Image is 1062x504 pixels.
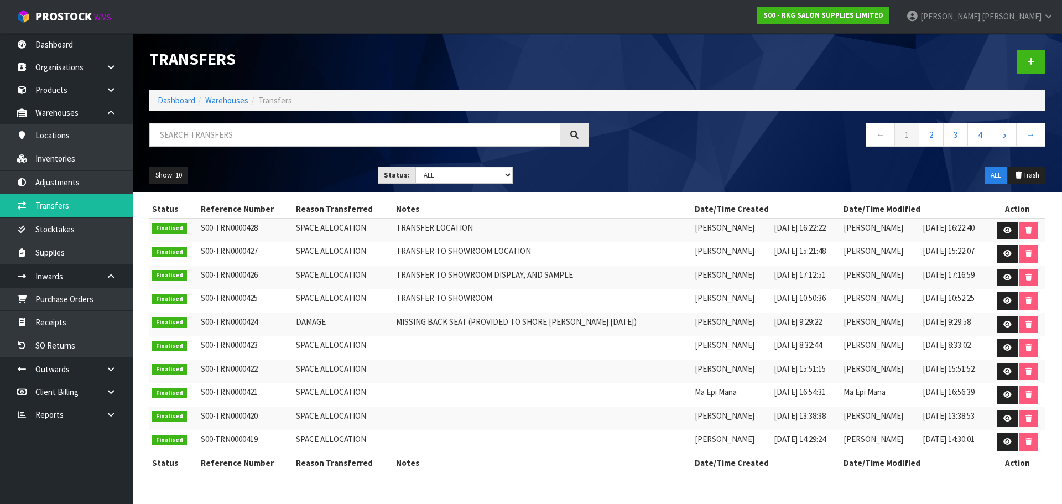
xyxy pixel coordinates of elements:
td: [PERSON_NAME] [692,407,771,430]
td: S00-TRN0000425 [198,289,293,313]
td: S00-TRN0000422 [198,360,293,383]
th: Date/Time Modified [841,454,990,471]
span: Finalised [152,435,187,446]
td: [DATE] 10:50:36 [771,289,841,313]
th: Action [990,454,1045,471]
th: Reference Number [198,454,293,471]
span: Finalised [152,388,187,399]
td: Ma Epi Mana [841,383,920,407]
td: [DATE] 15:51:15 [771,360,841,383]
a: Dashboard [158,95,195,106]
td: [DATE] 16:22:22 [771,219,841,242]
th: Notes [393,200,692,218]
td: [DATE] 17:16:59 [920,266,990,289]
a: 1 [894,123,919,147]
td: TRANSFER TO SHOWROOM [393,289,692,313]
td: [DATE] 15:21:48 [771,242,841,266]
td: SPACE ALLOCATION [293,289,393,313]
td: [DATE] 14:29:24 [771,430,841,454]
td: S00-TRN0000423 [198,336,293,360]
td: [PERSON_NAME] [841,219,920,242]
th: Reason Transferred [293,200,393,218]
img: cube-alt.png [17,9,30,23]
td: [DATE] 8:32:44 [771,336,841,360]
span: Finalised [152,364,187,375]
td: [PERSON_NAME] [692,336,771,360]
input: Search transfers [149,123,560,147]
td: SPACE ALLOCATION [293,430,393,454]
td: [PERSON_NAME] [841,266,920,289]
td: [PERSON_NAME] [841,360,920,383]
span: Finalised [152,341,187,352]
a: ← [866,123,895,147]
td: SPACE ALLOCATION [293,383,393,407]
td: [PERSON_NAME] [841,313,920,336]
td: [DATE] 15:22:07 [920,242,990,266]
td: [PERSON_NAME] [841,242,920,266]
td: [PERSON_NAME] [841,430,920,454]
span: ProStock [35,9,92,24]
td: S00-TRN0000421 [198,383,293,407]
span: [PERSON_NAME] [920,11,980,22]
td: S00-TRN0000426 [198,266,293,289]
button: Trash [1008,167,1045,184]
th: Notes [393,454,692,471]
td: [PERSON_NAME] [692,289,771,313]
th: Action [990,200,1045,218]
a: 2 [919,123,944,147]
td: [PERSON_NAME] [692,430,771,454]
span: Finalised [152,247,187,258]
th: Reason Transferred [293,454,393,471]
td: [PERSON_NAME] [692,313,771,336]
td: S00-TRN0000428 [198,219,293,242]
span: Finalised [152,270,187,281]
th: Status [149,454,198,471]
td: [PERSON_NAME] [841,336,920,360]
td: S00-TRN0000419 [198,430,293,454]
td: [DATE] 10:52:25 [920,289,990,313]
td: Ma Epi Mana [692,383,771,407]
td: [DATE] 9:29:58 [920,313,990,336]
h1: Transfers [149,50,589,68]
td: TRANSFER TO SHOWROOM DISPLAY, AND SAMPLE [393,266,692,289]
span: Finalised [152,411,187,422]
td: [DATE] 14:30:01 [920,430,990,454]
td: [DATE] 13:38:53 [920,407,990,430]
td: [PERSON_NAME] [841,289,920,313]
strong: Status: [384,170,410,180]
td: [PERSON_NAME] [841,407,920,430]
th: Date/Time Modified [841,200,990,218]
span: Transfers [258,95,292,106]
td: S00-TRN0000427 [198,242,293,266]
button: Show: 10 [149,167,188,184]
a: 5 [992,123,1017,147]
button: ALL [985,167,1007,184]
nav: Page navigation [606,123,1045,150]
td: SPACE ALLOCATION [293,266,393,289]
td: [DATE] 8:33:02 [920,336,990,360]
a: Warehouses [205,95,248,106]
th: Date/Time Created [692,200,841,218]
td: SPACE ALLOCATION [293,242,393,266]
th: Date/Time Created [692,454,841,471]
td: [DATE] 16:54:31 [771,383,841,407]
td: TRANSFER LOCATION [393,219,692,242]
td: [PERSON_NAME] [692,242,771,266]
td: SPACE ALLOCATION [293,360,393,383]
td: [DATE] 15:51:52 [920,360,990,383]
small: WMS [94,12,111,23]
td: [PERSON_NAME] [692,266,771,289]
td: [PERSON_NAME] [692,219,771,242]
a: → [1016,123,1045,147]
td: SPACE ALLOCATION [293,407,393,430]
th: Reference Number [198,200,293,218]
td: SPACE ALLOCATION [293,336,393,360]
td: [DATE] 16:56:39 [920,383,990,407]
a: S00 - RKG SALON SUPPLIES LIMITED [757,7,889,24]
td: [PERSON_NAME] [692,360,771,383]
td: S00-TRN0000420 [198,407,293,430]
td: S00-TRN0000424 [198,313,293,336]
a: 4 [967,123,992,147]
td: TRANSFER TO SHOWROOM LOCATION [393,242,692,266]
strong: S00 - RKG SALON SUPPLIES LIMITED [763,11,883,20]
